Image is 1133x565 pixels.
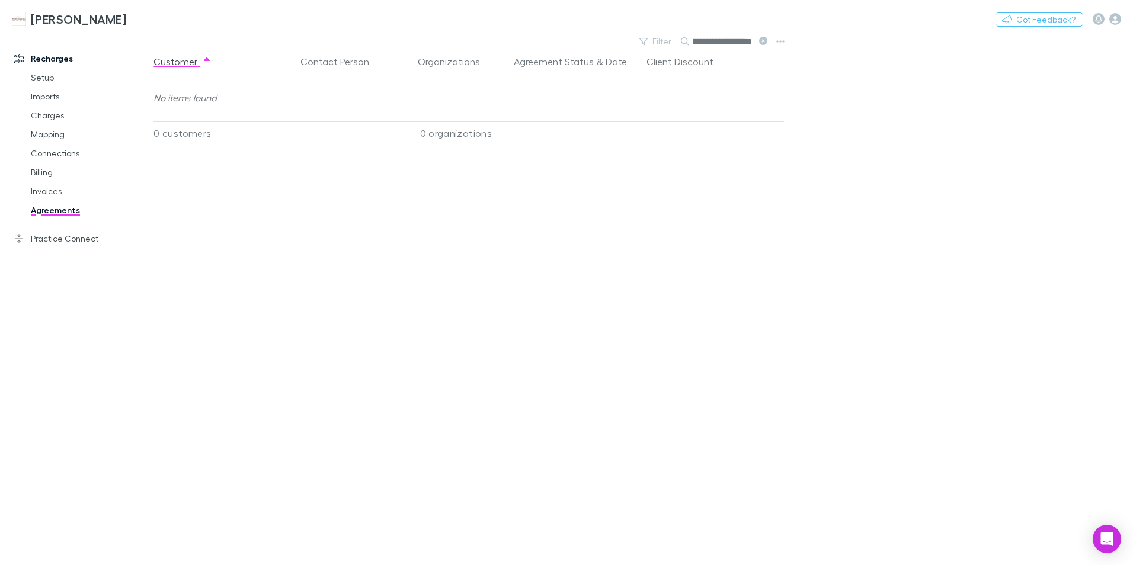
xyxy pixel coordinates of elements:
div: 0 organizations [402,121,509,145]
a: Imports [19,87,160,106]
a: Practice Connect [2,229,160,248]
div: No items found [153,74,796,121]
button: Agreement Status [514,50,594,73]
button: Customer [153,50,212,73]
a: Connections [19,144,160,163]
div: Open Intercom Messenger [1093,525,1121,553]
a: [PERSON_NAME] [5,5,133,33]
button: Date [606,50,627,73]
img: Hales Douglass's Logo [12,12,26,26]
a: Setup [19,68,160,87]
a: Billing [19,163,160,182]
div: & [514,50,637,73]
button: Filter [633,34,678,49]
a: Mapping [19,125,160,144]
button: Organizations [418,50,494,73]
div: 0 customers [153,121,296,145]
button: Contact Person [300,50,383,73]
a: Agreements [19,201,160,220]
button: Client Discount [646,50,728,73]
a: Charges [19,106,160,125]
button: Got Feedback? [996,12,1083,27]
a: Invoices [19,182,160,201]
a: Recharges [2,49,160,68]
h3: [PERSON_NAME] [31,12,126,26]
